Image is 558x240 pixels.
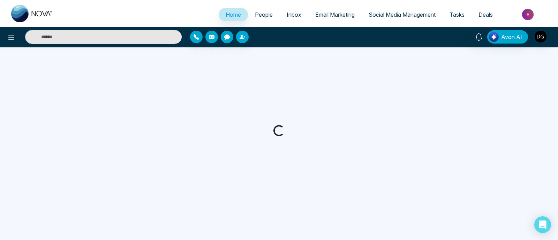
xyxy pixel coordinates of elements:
a: Home [219,8,248,21]
a: Deals [472,8,500,21]
button: Avon AI [487,30,528,44]
div: Open Intercom Messenger [534,216,551,233]
img: Nova CRM Logo [11,5,53,22]
a: People [248,8,280,21]
span: People [255,11,273,18]
a: Email Marketing [308,8,362,21]
span: Social Media Management [369,11,436,18]
a: Inbox [280,8,308,21]
span: Email Marketing [315,11,355,18]
a: Social Media Management [362,8,443,21]
img: Market-place.gif [503,7,554,22]
span: Inbox [287,11,301,18]
span: Avon AI [501,33,522,41]
span: Home [226,11,241,18]
img: Lead Flow [489,32,499,42]
span: Tasks [450,11,465,18]
a: Tasks [443,8,472,21]
span: Deals [478,11,493,18]
img: User Avatar [535,31,546,42]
